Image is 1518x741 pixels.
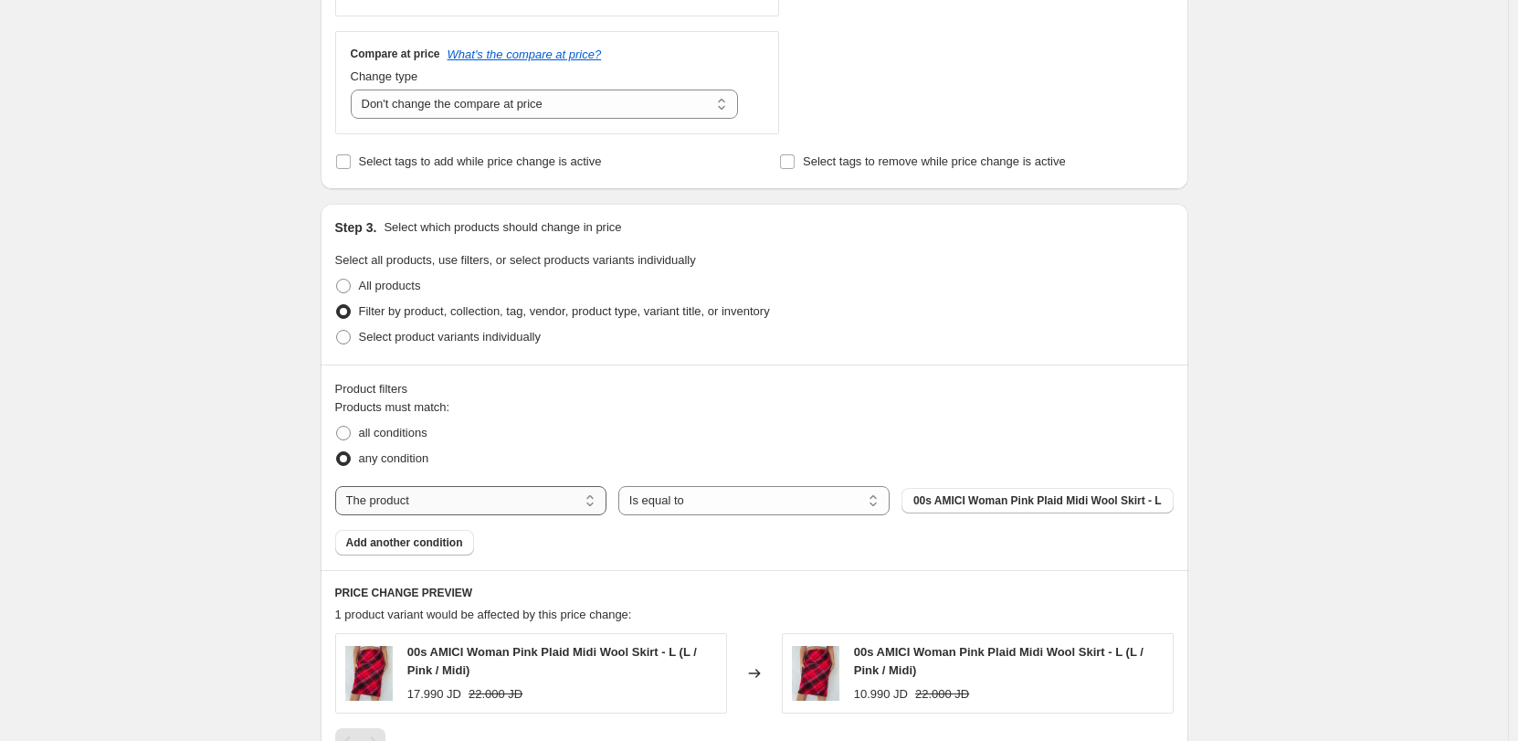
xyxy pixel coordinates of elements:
[359,154,602,168] span: Select tags to add while price change is active
[407,685,461,704] div: 17.990 JD
[384,218,621,237] p: Select which products should change in price
[345,646,393,701] img: 60A52298-48F9-4FE3-A975-92F822B99569_80x.jpg
[359,330,541,344] span: Select product variants individually
[359,304,770,318] span: Filter by product, collection, tag, vendor, product type, variant title, or inventory
[335,253,696,267] span: Select all products, use filters, or select products variants individually
[359,451,429,465] span: any condition
[335,380,1174,398] div: Product filters
[913,493,1162,508] span: 00s AMICI Woman Pink Plaid Midi Wool Skirt - L
[854,685,908,704] div: 10.990 JD
[915,685,969,704] strike: 22.000 JD
[335,586,1174,600] h6: PRICE CHANGE PREVIEW
[335,400,450,414] span: Products must match:
[469,685,522,704] strike: 22.000 JD
[335,218,377,237] h2: Step 3.
[901,488,1173,513] button: 00s AMICI Woman Pink Plaid Midi Wool Skirt - L
[351,47,440,61] h3: Compare at price
[407,645,697,677] span: 00s AMICI Woman Pink Plaid Midi Wool Skirt - L (L / Pink / Midi)
[448,48,602,61] button: What's the compare at price?
[359,279,421,292] span: All products
[335,608,632,621] span: 1 product variant would be affected by this price change:
[351,69,418,83] span: Change type
[803,154,1066,168] span: Select tags to remove while price change is active
[359,426,427,439] span: all conditions
[854,645,1144,677] span: 00s AMICI Woman Pink Plaid Midi Wool Skirt - L (L / Pink / Midi)
[335,530,474,556] button: Add another condition
[346,535,463,550] span: Add another condition
[792,646,839,701] img: 60A52298-48F9-4FE3-A975-92F822B99569_80x.jpg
